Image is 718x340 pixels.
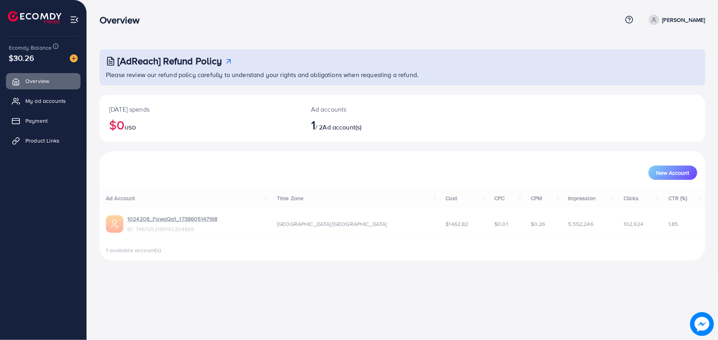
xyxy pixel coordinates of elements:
[25,137,60,145] span: Product Links
[6,133,81,149] a: Product Links
[6,73,81,89] a: Overview
[323,123,362,131] span: Ad account(s)
[70,15,79,24] img: menu
[8,11,61,23] img: logo
[109,117,292,132] h2: $0
[311,117,443,132] h2: / 2
[100,14,146,26] h3: Overview
[9,52,34,64] span: $30.26
[109,104,292,114] p: [DATE] spends
[117,55,222,67] h3: [AdReach] Refund Policy
[125,124,136,131] span: USD
[25,97,66,105] span: My ad accounts
[311,116,315,134] span: 1
[25,77,49,85] span: Overview
[9,44,52,52] span: Ecomdy Balance
[662,15,705,25] p: [PERSON_NAME]
[690,312,714,336] img: image
[646,15,705,25] a: [PERSON_NAME]
[657,170,689,176] span: New Account
[106,70,701,79] p: Please review our refund policy carefully to understand your rights and obligations when requesti...
[649,166,697,180] button: New Account
[70,54,78,62] img: image
[6,93,81,109] a: My ad accounts
[25,117,48,125] span: Payment
[6,113,81,129] a: Payment
[311,104,443,114] p: Ad accounts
